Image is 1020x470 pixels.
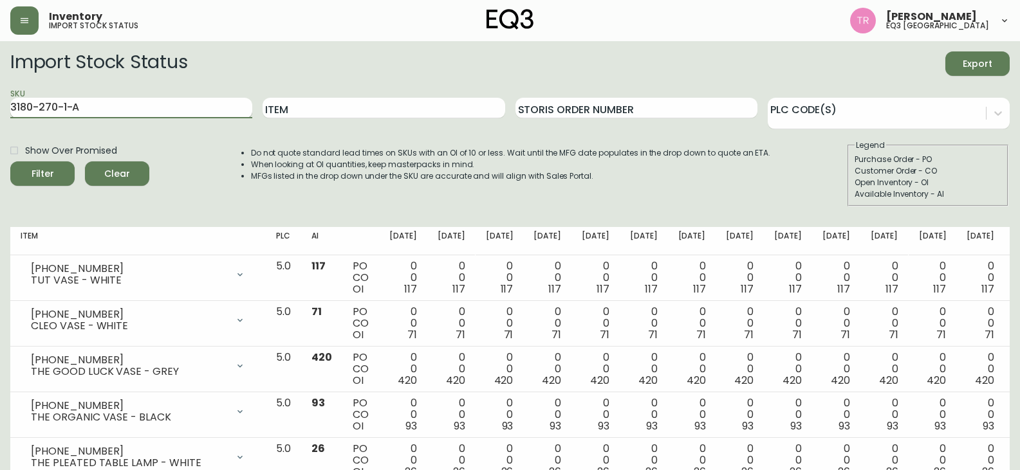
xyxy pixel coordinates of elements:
[855,140,886,151] legend: Legend
[548,282,561,296] span: 117
[678,397,706,432] div: 0 0
[251,170,771,182] li: MFGs listed in the drop down under the SKU are accurate and will align with Sales Portal.
[933,282,946,296] span: 117
[389,260,417,295] div: 0 0
[936,327,946,342] span: 71
[21,306,255,334] div: [PHONE_NUMBER]CLEO VASE - WHITE
[774,306,802,341] div: 0 0
[840,327,850,342] span: 71
[501,282,514,296] span: 117
[860,227,909,255] th: [DATE]
[353,327,364,342] span: OI
[582,352,609,386] div: 0 0
[266,301,301,347] td: 5.0
[716,227,764,255] th: [DATE]
[407,327,417,342] span: 71
[95,166,139,182] span: Clear
[919,397,947,432] div: 0 0
[734,373,754,388] span: 420
[25,144,117,158] span: Show Over Promised
[855,177,1001,188] div: Open Inventory - OI
[742,419,754,433] span: 93
[790,419,802,433] span: 93
[919,306,947,341] div: 0 0
[678,352,706,386] div: 0 0
[389,306,417,341] div: 0 0
[967,352,994,386] div: 0 0
[550,419,561,433] span: 93
[855,154,1001,165] div: Purchase Order - PO
[31,411,227,423] div: THE ORGANIC VASE - BLACK
[726,306,754,341] div: 0 0
[630,306,658,341] div: 0 0
[571,227,620,255] th: [DATE]
[889,327,898,342] span: 71
[967,397,994,432] div: 0 0
[909,227,957,255] th: [DATE]
[251,159,771,170] li: When looking at OI quantities, keep masterpacks in mind.
[919,352,947,386] div: 0 0
[389,352,417,386] div: 0 0
[783,373,802,388] span: 420
[311,258,326,273] span: 117
[668,227,716,255] th: [DATE]
[49,22,138,30] h5: import stock status
[822,397,850,432] div: 0 0
[630,352,658,386] div: 0 0
[822,352,850,386] div: 0 0
[438,397,465,432] div: 0 0
[353,419,364,433] span: OI
[251,147,771,159] li: Do not quote standard lead times on SKUs with an OI of 10 or less. Wait until the MFG date popula...
[967,260,994,295] div: 0 0
[31,400,227,411] div: [PHONE_NUMBER]
[542,373,561,388] span: 420
[31,446,227,457] div: [PHONE_NUMBER]
[494,373,514,388] span: 420
[523,227,571,255] th: [DATE]
[21,397,255,426] div: [PHONE_NUMBER]THE ORGANIC VASE - BLACK
[985,327,994,342] span: 71
[486,306,514,341] div: 0 0
[31,320,227,332] div: CLEO VASE - WHITE
[983,419,994,433] span: 93
[266,392,301,438] td: 5.0
[630,260,658,295] div: 0 0
[10,227,266,255] th: Item
[871,352,898,386] div: 0 0
[486,397,514,432] div: 0 0
[879,373,898,388] span: 420
[21,352,255,380] div: [PHONE_NUMBER]THE GOOD LUCK VASE - GREY
[887,419,898,433] span: 93
[552,327,561,342] span: 71
[630,397,658,432] div: 0 0
[10,51,187,76] h2: Import Stock Status
[919,260,947,295] div: 0 0
[774,260,802,295] div: 0 0
[678,306,706,341] div: 0 0
[967,306,994,341] div: 0 0
[764,227,812,255] th: [DATE]
[693,282,706,296] span: 117
[886,22,989,30] h5: eq3 [GEOGRAPHIC_DATA]
[886,282,898,296] span: 117
[646,419,658,433] span: 93
[975,373,994,388] span: 420
[353,397,369,432] div: PO CO
[638,373,658,388] span: 420
[353,260,369,295] div: PO CO
[696,327,706,342] span: 71
[311,395,325,410] span: 93
[582,260,609,295] div: 0 0
[487,9,534,30] img: logo
[311,350,332,365] span: 420
[744,327,754,342] span: 71
[945,51,1010,76] button: Export
[31,309,227,320] div: [PHONE_NUMBER]
[446,373,465,388] span: 420
[438,306,465,341] div: 0 0
[934,419,946,433] span: 93
[404,282,417,296] span: 117
[454,419,465,433] span: 93
[438,352,465,386] div: 0 0
[476,227,524,255] th: [DATE]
